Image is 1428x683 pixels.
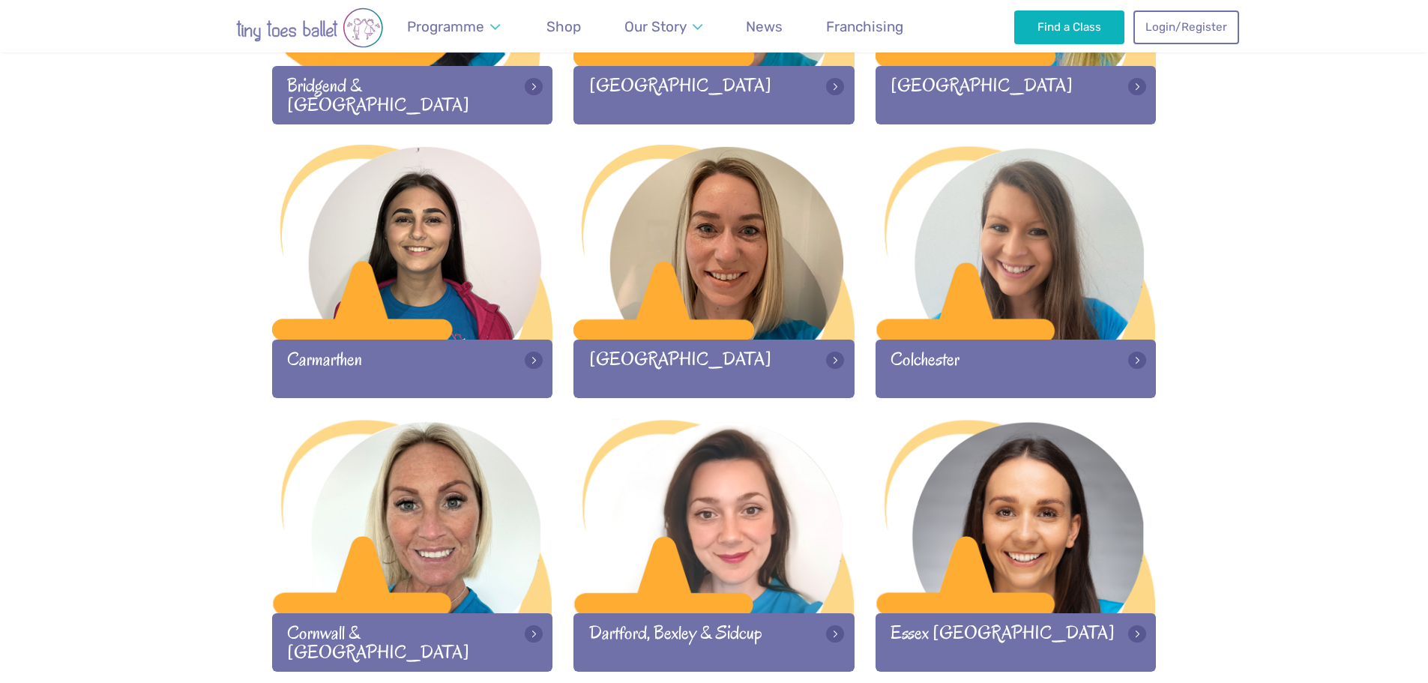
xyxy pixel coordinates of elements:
div: [GEOGRAPHIC_DATA] [573,66,855,124]
a: Cornwall & [GEOGRAPHIC_DATA] [272,418,553,671]
div: Bridgend & [GEOGRAPHIC_DATA] [272,66,553,124]
span: Programme [407,18,484,35]
span: Franchising [826,18,903,35]
a: Essex [GEOGRAPHIC_DATA] [876,418,1157,671]
a: Colchester [876,145,1157,397]
a: News [739,9,790,44]
a: Our Story [617,9,709,44]
div: Dartford, Bexley & Sidcup [573,613,855,671]
a: Login/Register [1133,10,1238,43]
div: [GEOGRAPHIC_DATA] [876,66,1157,124]
div: Carmarthen [272,340,553,397]
a: [GEOGRAPHIC_DATA] [573,145,855,397]
img: tiny toes ballet [190,7,430,48]
a: Carmarthen [272,145,553,397]
div: Colchester [876,340,1157,397]
span: News [746,18,783,35]
a: Franchising [819,9,911,44]
span: Our Story [624,18,687,35]
span: Shop [546,18,581,35]
a: Programme [400,9,507,44]
div: Essex [GEOGRAPHIC_DATA] [876,613,1157,671]
div: [GEOGRAPHIC_DATA] [573,340,855,397]
a: Shop [540,9,588,44]
div: Cornwall & [GEOGRAPHIC_DATA] [272,613,553,671]
a: Dartford, Bexley & Sidcup [573,418,855,671]
a: Find a Class [1014,10,1124,43]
